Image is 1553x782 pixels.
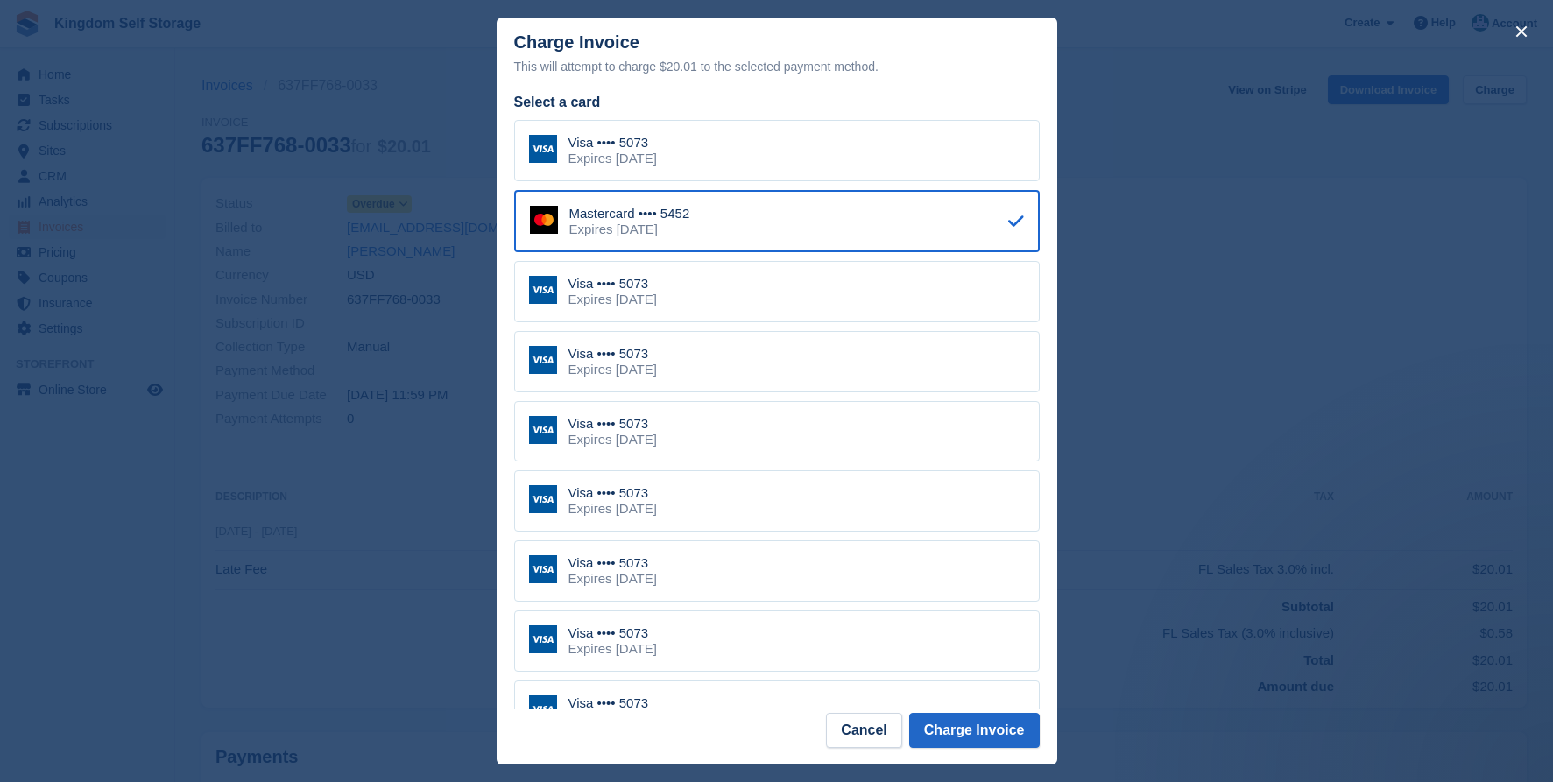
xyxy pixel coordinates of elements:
[529,135,557,163] img: Visa Logo
[514,56,1040,77] div: This will attempt to charge $20.01 to the selected payment method.
[568,432,657,447] div: Expires [DATE]
[568,695,657,711] div: Visa •••• 5073
[568,485,657,501] div: Visa •••• 5073
[1507,18,1535,46] button: close
[529,276,557,304] img: Visa Logo
[826,713,901,748] button: Cancel
[529,695,557,723] img: Visa Logo
[529,346,557,374] img: Visa Logo
[529,416,557,444] img: Visa Logo
[909,713,1040,748] button: Charge Invoice
[568,292,657,307] div: Expires [DATE]
[569,206,690,222] div: Mastercard •••• 5452
[568,416,657,432] div: Visa •••• 5073
[568,555,657,571] div: Visa •••• 5073
[529,485,557,513] img: Visa Logo
[529,625,557,653] img: Visa Logo
[568,135,657,151] div: Visa •••• 5073
[568,346,657,362] div: Visa •••• 5073
[568,362,657,377] div: Expires [DATE]
[529,555,557,583] img: Visa Logo
[530,206,558,234] img: Mastercard Logo
[569,222,690,237] div: Expires [DATE]
[514,92,1040,113] div: Select a card
[568,571,657,587] div: Expires [DATE]
[568,151,657,166] div: Expires [DATE]
[568,276,657,292] div: Visa •••• 5073
[568,501,657,517] div: Expires [DATE]
[514,32,1040,77] div: Charge Invoice
[568,641,657,657] div: Expires [DATE]
[568,625,657,641] div: Visa •••• 5073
